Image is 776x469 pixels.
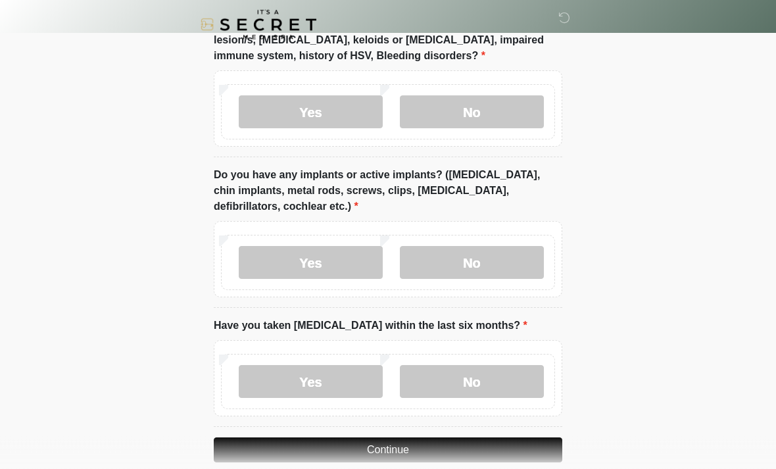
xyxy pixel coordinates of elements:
label: Do you have any implants or active implants? ([MEDICAL_DATA], chin implants, metal rods, screws, ... [214,168,562,215]
button: Continue [214,438,562,463]
label: No [400,366,544,399]
label: Yes [239,247,383,280]
label: Yes [239,96,383,129]
label: No [400,247,544,280]
img: It's A Secret Med Spa Logo [201,10,316,39]
label: Yes [239,366,383,399]
label: Have you taken [MEDICAL_DATA] within the last six months? [214,318,527,334]
label: No [400,96,544,129]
